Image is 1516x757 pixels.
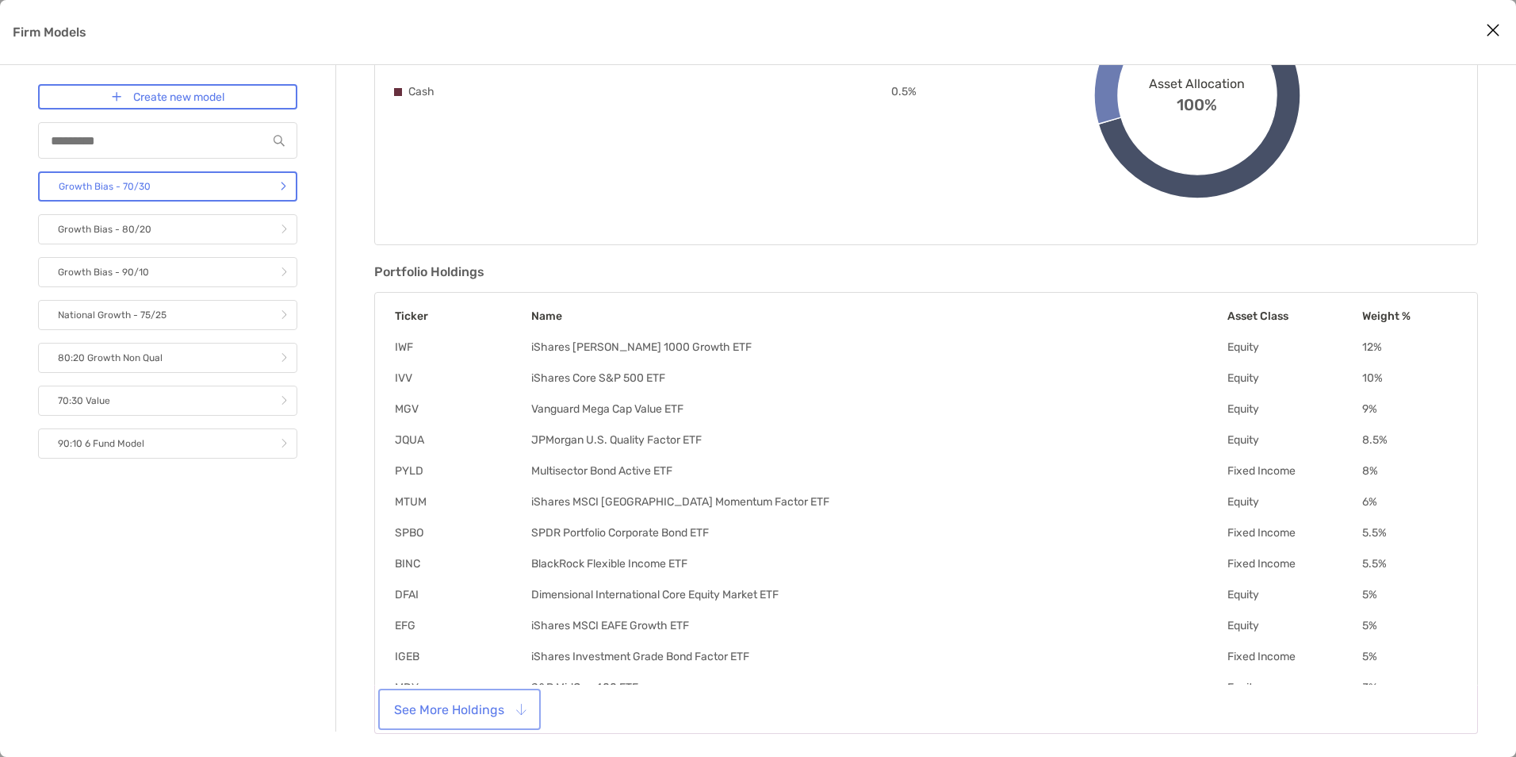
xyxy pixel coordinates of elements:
td: 5 % [1361,587,1458,602]
td: iShares MSCI EAFE Growth ETF [530,618,1226,633]
th: Name [530,309,1226,324]
th: Ticker [394,309,530,324]
td: Dimensional International Core Equity Market ETF [530,587,1226,602]
span: Asset Allocation [1149,76,1245,91]
p: 90:10 6 Fund Model [58,434,144,454]
a: Growth Bias - 80/20 [38,214,297,244]
td: 12 % [1361,340,1458,355]
td: Fixed Income [1227,649,1361,664]
td: SPDR Portfolio Corporate Bond ETF [530,525,1226,540]
td: Equity [1227,587,1361,602]
a: 70:30 Value [38,386,297,416]
a: Growth Bias - 70/30 [38,171,297,202]
td: 3 % [1361,680,1458,695]
td: MTUM [394,494,530,509]
td: 5 % [1361,618,1458,633]
td: 6 % [1361,494,1458,509]
h3: Portfolio Holdings [374,264,1478,279]
td: Multisector Bond Active ETF [530,463,1226,478]
td: JQUA [394,432,530,448]
td: Fixed Income [1227,556,1361,571]
td: JPMorgan U.S. Quality Factor ETF [530,432,1226,448]
td: iShares MSCI [GEOGRAPHIC_DATA] Momentum Factor ETF [530,494,1226,509]
a: 90:10 6 Fund Model [38,428,297,459]
th: Asset Class [1227,309,1361,324]
span: 100% [1177,91,1217,114]
button: Close modal [1481,19,1505,43]
td: SPBO [394,525,530,540]
p: 70:30 Value [58,391,110,411]
a: Create new model [38,84,297,110]
td: 5 % [1361,649,1458,664]
td: Equity [1227,680,1361,695]
button: See More Holdings [381,692,538,727]
td: BlackRock Flexible Income ETF [530,556,1226,571]
p: 0.5 % [891,82,917,102]
td: Equity [1227,432,1361,448]
td: MGV [394,402,530,417]
td: Equity [1227,340,1361,355]
p: National Growth - 75/25 [58,305,167,325]
td: iShares Core S&P 500 ETF [530,371,1226,386]
td: EFG [394,618,530,633]
td: S&P MidCap 400 ETF [530,680,1226,695]
th: Weight % [1361,309,1458,324]
a: 80:20 Growth Non Qual [38,343,297,373]
td: 9 % [1361,402,1458,417]
td: 5.5 % [1361,525,1458,540]
a: National Growth - 75/25 [38,300,297,330]
a: Growth Bias - 90/10 [38,257,297,287]
td: IGEB [394,649,530,664]
p: Cash [408,82,435,102]
td: 5.5 % [1361,556,1458,571]
td: iShares Investment Grade Bond Factor ETF [530,649,1226,664]
td: Equity [1227,402,1361,417]
td: MDY [394,680,530,695]
p: Growth Bias - 90/10 [58,263,149,282]
img: input icon [274,135,285,147]
td: Vanguard Mega Cap Value ETF [530,402,1226,417]
p: Firm Models [13,22,86,42]
td: iShares [PERSON_NAME] 1000 Growth ETF [530,340,1226,355]
td: 10 % [1361,371,1458,386]
p: 80:20 Growth Non Qual [58,348,163,368]
td: IWF [394,340,530,355]
td: 8 % [1361,463,1458,478]
td: DFAI [394,587,530,602]
td: Equity [1227,494,1361,509]
td: IVV [394,371,530,386]
td: 8.5 % [1361,432,1458,448]
td: Fixed Income [1227,525,1361,540]
p: Growth Bias - 80/20 [58,220,151,240]
td: BINC [394,556,530,571]
p: Growth Bias - 70/30 [59,177,151,197]
td: Equity [1227,618,1361,633]
td: Fixed Income [1227,463,1361,478]
td: Equity [1227,371,1361,386]
td: PYLD [394,463,530,478]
